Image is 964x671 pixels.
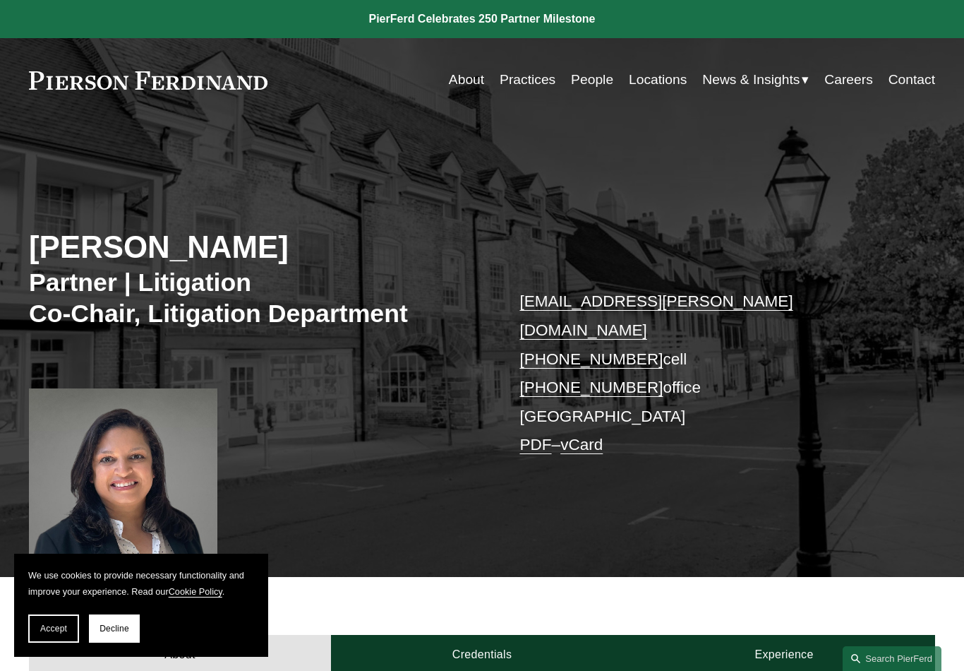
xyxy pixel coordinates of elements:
[519,436,551,453] a: PDF
[519,350,663,368] a: [PHONE_NUMBER]
[100,624,129,634] span: Decline
[519,292,793,339] a: [EMAIL_ADDRESS][PERSON_NAME][DOMAIN_NAME]
[28,614,79,643] button: Accept
[14,554,268,657] section: Cookie banner
[843,646,941,671] a: Search this site
[89,614,140,643] button: Decline
[702,68,800,93] span: News & Insights
[29,267,482,329] h3: Partner | Litigation Co-Chair, Litigation Department
[169,586,222,597] a: Cookie Policy
[29,228,482,266] h2: [PERSON_NAME]
[629,66,687,94] a: Locations
[40,624,67,634] span: Accept
[571,66,613,94] a: People
[449,66,484,94] a: About
[702,66,809,94] a: folder dropdown
[28,568,254,600] p: We use cookies to provide necessary functionality and improve your experience. Read our .
[519,287,897,460] p: cell office [GEOGRAPHIC_DATA] –
[824,66,873,94] a: Careers
[519,379,663,396] a: [PHONE_NUMBER]
[888,66,935,94] a: Contact
[500,66,555,94] a: Practices
[560,436,603,453] a: vCard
